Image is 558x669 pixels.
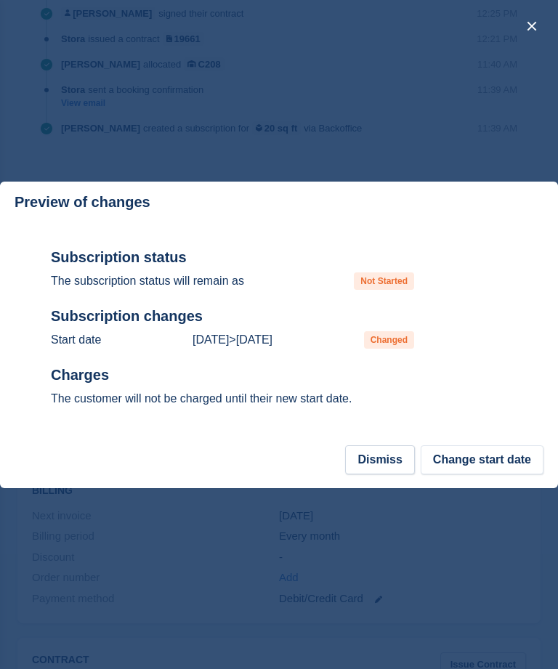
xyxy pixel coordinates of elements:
[236,333,272,346] time: 2025-08-27 23:00:00 UTC
[345,445,414,474] button: Dismiss
[354,272,414,290] span: Not Started
[193,331,272,349] p: >
[421,445,543,474] button: Change start date
[51,248,414,267] h2: Subscription status
[193,333,229,346] time: 2025-08-24 23:00:00 UTC
[51,307,414,325] h2: Subscription changes
[51,366,414,384] h2: Charges
[51,390,414,408] p: The customer will not be charged until their new start date.
[15,194,150,211] p: Preview of changes
[364,331,414,349] span: Changed
[51,331,101,349] p: Start date
[520,15,543,38] button: close
[51,272,244,290] p: The subscription status will remain as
